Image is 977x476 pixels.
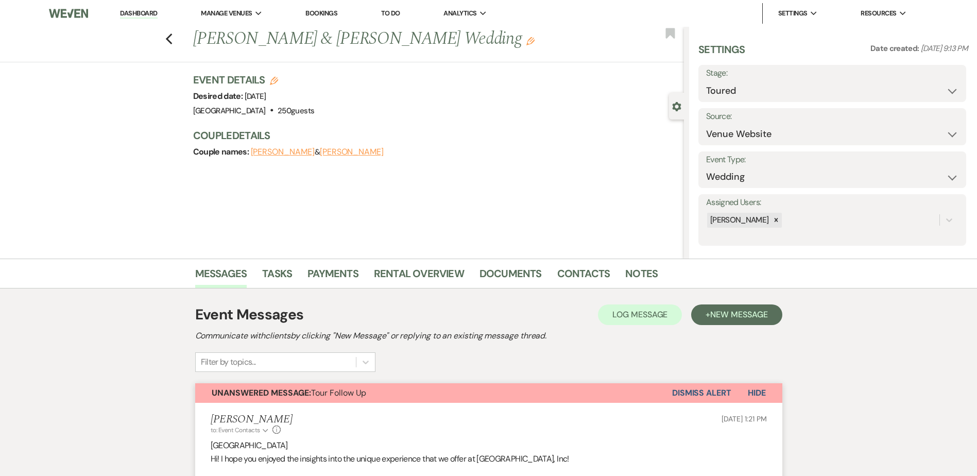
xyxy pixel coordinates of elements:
[195,304,304,326] h1: Event Messages
[706,66,958,81] label: Stage:
[698,42,745,65] h3: Settings
[870,43,921,54] span: Date created:
[195,265,247,288] a: Messages
[691,304,782,325] button: +New Message
[731,383,782,403] button: Hide
[625,265,658,288] a: Notes
[211,426,260,434] span: to: Event Contacts
[320,148,384,156] button: [PERSON_NAME]
[672,101,681,111] button: Close lead details
[307,265,358,288] a: Payments
[193,91,245,101] span: Desired date:
[120,9,157,19] a: Dashboard
[443,8,476,19] span: Analytics
[557,265,610,288] a: Contacts
[251,148,315,156] button: [PERSON_NAME]
[211,439,767,452] p: [GEOGRAPHIC_DATA]
[381,9,400,18] a: To Do
[195,383,672,403] button: Unanswered Message:Tour Follow Up
[49,3,88,24] img: Weven Logo
[251,147,384,157] span: &
[278,106,314,116] span: 250 guests
[612,309,667,320] span: Log Message
[211,426,270,435] button: to: Event Contacts
[861,8,896,19] span: Resources
[722,414,766,423] span: [DATE] 1:21 PM
[212,387,366,398] span: Tour Follow Up
[778,8,808,19] span: Settings
[193,73,315,87] h3: Event Details
[921,43,968,54] span: [DATE] 9:13 PM
[193,106,266,116] span: [GEOGRAPHIC_DATA]
[706,109,958,124] label: Source:
[195,330,782,342] h2: Communicate with clients by clicking "New Message" or replying to an existing message thread.
[710,309,767,320] span: New Message
[526,36,535,45] button: Edit
[211,453,569,464] span: Hi! I hope you enjoyed the insights into the unique experience that we offer at [GEOGRAPHIC_DATA]...
[374,265,464,288] a: Rental Overview
[479,265,542,288] a: Documents
[672,383,731,403] button: Dismiss Alert
[193,27,582,52] h1: [PERSON_NAME] & [PERSON_NAME] Wedding
[245,91,266,101] span: [DATE]
[193,146,251,157] span: Couple names:
[262,265,292,288] a: Tasks
[201,8,252,19] span: Manage Venues
[212,387,311,398] strong: Unanswered Message:
[305,9,337,18] a: Bookings
[707,213,770,228] div: [PERSON_NAME]
[193,128,674,143] h3: Couple Details
[598,304,682,325] button: Log Message
[748,387,766,398] span: Hide
[211,413,293,426] h5: [PERSON_NAME]
[706,152,958,167] label: Event Type:
[201,356,256,368] div: Filter by topics...
[706,195,958,210] label: Assigned Users:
